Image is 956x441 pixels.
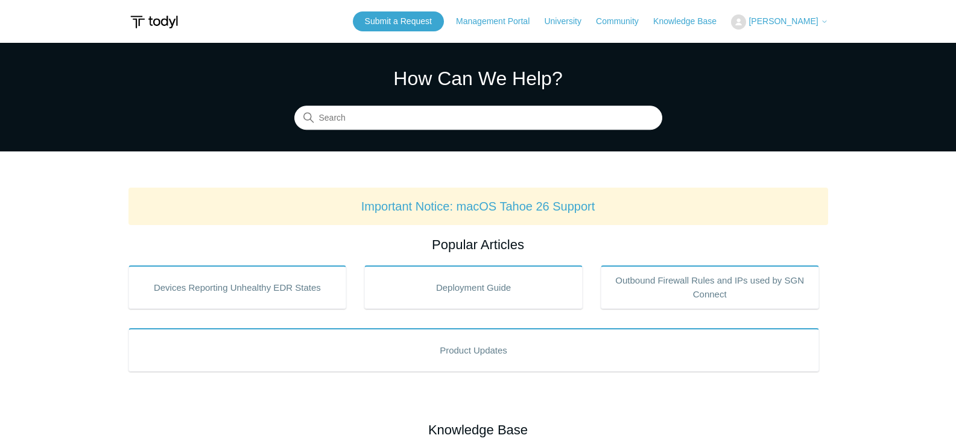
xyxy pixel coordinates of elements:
a: University [544,15,593,28]
h1: How Can We Help? [294,64,662,93]
input: Search [294,106,662,130]
img: Todyl Support Center Help Center home page [128,11,180,33]
a: Deployment Guide [364,265,583,309]
a: Outbound Firewall Rules and IPs used by SGN Connect [601,265,819,309]
a: Management Portal [456,15,542,28]
a: Submit a Request [353,11,444,31]
a: Product Updates [128,328,819,372]
h2: Popular Articles [128,235,828,255]
button: [PERSON_NAME] [731,14,828,30]
h2: Knowledge Base [128,420,828,440]
a: Knowledge Base [653,15,729,28]
a: Important Notice: macOS Tahoe 26 Support [361,200,595,213]
a: Devices Reporting Unhealthy EDR States [128,265,347,309]
a: Community [596,15,651,28]
span: [PERSON_NAME] [749,16,818,26]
